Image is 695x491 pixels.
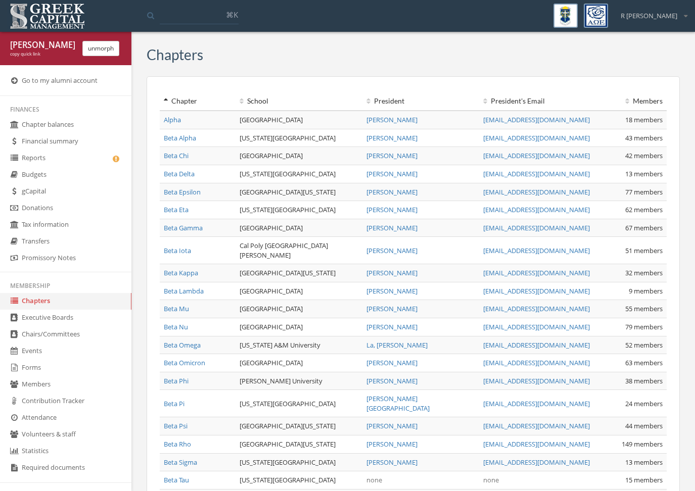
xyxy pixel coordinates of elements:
a: [EMAIL_ADDRESS][DOMAIN_NAME] [483,322,590,331]
td: [GEOGRAPHIC_DATA][US_STATE] [236,264,362,282]
td: [US_STATE][GEOGRAPHIC_DATA] [236,471,362,489]
td: [US_STATE][GEOGRAPHIC_DATA] [236,201,362,219]
a: Beta Pi [164,399,184,408]
span: 52 members [625,340,663,350]
a: [EMAIL_ADDRESS][DOMAIN_NAME] [483,169,590,178]
span: R [PERSON_NAME] [621,11,677,21]
a: Beta Nu [164,322,188,331]
a: [EMAIL_ADDRESS][DOMAIN_NAME] [483,376,590,385]
a: [PERSON_NAME] [366,223,418,232]
span: 43 members [625,133,663,142]
div: Members [600,96,663,106]
div: President [366,96,475,106]
a: [PERSON_NAME] [366,439,418,449]
td: [US_STATE][GEOGRAPHIC_DATA] [236,453,362,471]
span: 63 members [625,358,663,367]
a: Beta Iota [164,246,191,255]
a: [EMAIL_ADDRESS][DOMAIN_NAME] [483,151,590,160]
a: [PERSON_NAME] [366,358,418,367]
div: President 's Email [483,96,592,106]
a: La, [PERSON_NAME] [366,340,428,350]
a: Beta Mu [164,304,189,313]
a: [EMAIL_ADDRESS][DOMAIN_NAME] [483,223,590,232]
a: [PERSON_NAME] [366,304,418,313]
td: [US_STATE][GEOGRAPHIC_DATA] [236,165,362,183]
a: Beta Gamma [164,223,203,232]
span: 62 members [625,205,663,214]
a: Beta Sigma [164,458,197,467]
a: [PERSON_NAME][GEOGRAPHIC_DATA] [366,394,430,413]
span: 67 members [625,223,663,232]
a: Beta Kappa [164,268,198,277]
a: [PERSON_NAME] [366,421,418,430]
td: [GEOGRAPHIC_DATA] [236,147,362,165]
a: Alpha [164,115,181,124]
a: Beta Tau [164,475,189,484]
a: Beta Chi [164,151,189,160]
td: [GEOGRAPHIC_DATA] [236,354,362,372]
span: 44 members [625,421,663,430]
a: [EMAIL_ADDRESS][DOMAIN_NAME] [483,286,590,296]
a: Beta Alpha [164,133,196,142]
span: ⌘K [226,10,238,20]
a: [EMAIL_ADDRESS][DOMAIN_NAME] [483,439,590,449]
td: [US_STATE] A&M University [236,336,362,354]
a: [EMAIL_ADDRESS][DOMAIN_NAME] [483,458,590,467]
div: copy quick link [10,51,75,58]
a: [EMAIL_ADDRESS][DOMAIN_NAME] [483,115,590,124]
a: Beta Lambda [164,286,204,296]
a: [EMAIL_ADDRESS][DOMAIN_NAME] [483,399,590,408]
td: [GEOGRAPHIC_DATA] [236,111,362,129]
td: [GEOGRAPHIC_DATA] [236,219,362,237]
span: 77 members [625,187,663,197]
a: [PERSON_NAME] [366,133,418,142]
span: none [483,475,499,484]
h3: Chapters [147,47,203,63]
td: [PERSON_NAME] University [236,372,362,390]
a: Beta Epsilon [164,187,201,197]
a: [PERSON_NAME] [366,268,418,277]
a: Beta Psi [164,421,188,430]
a: Beta Omega [164,340,201,350]
td: [GEOGRAPHIC_DATA] [236,282,362,300]
span: 18 members [625,115,663,124]
a: [EMAIL_ADDRESS][DOMAIN_NAME] [483,340,590,350]
td: [GEOGRAPHIC_DATA] [236,300,362,318]
span: 24 members [625,399,663,408]
a: [EMAIL_ADDRESS][DOMAIN_NAME] [483,421,590,430]
span: 79 members [625,322,663,331]
span: 42 members [625,151,663,160]
a: [PERSON_NAME] [366,187,418,197]
a: [EMAIL_ADDRESS][DOMAIN_NAME] [483,358,590,367]
a: [PERSON_NAME] [366,246,418,255]
span: 9 members [629,286,663,296]
a: Beta Delta [164,169,195,178]
a: [EMAIL_ADDRESS][DOMAIN_NAME] [483,304,590,313]
td: [GEOGRAPHIC_DATA] [236,318,362,336]
a: [EMAIL_ADDRESS][DOMAIN_NAME] [483,187,590,197]
a: [EMAIL_ADDRESS][DOMAIN_NAME] [483,268,590,277]
a: [PERSON_NAME] [366,151,418,160]
a: [PERSON_NAME] [366,169,418,178]
div: R [PERSON_NAME] [614,4,687,21]
a: Beta Rho [164,439,191,449]
span: 149 members [622,439,663,449]
span: 38 members [625,376,663,385]
a: [PERSON_NAME] [366,205,418,214]
a: [PERSON_NAME] [366,115,418,124]
span: 15 members [625,475,663,484]
span: 13 members [625,169,663,178]
td: [US_STATE][GEOGRAPHIC_DATA] [236,390,362,417]
button: unmorph [82,41,119,56]
a: Beta Eta [164,205,189,214]
a: [PERSON_NAME] [366,322,418,331]
td: [US_STATE][GEOGRAPHIC_DATA] [236,129,362,147]
td: [GEOGRAPHIC_DATA][US_STATE] [236,435,362,453]
td: [GEOGRAPHIC_DATA][US_STATE] [236,417,362,435]
td: Cal Poly [GEOGRAPHIC_DATA][PERSON_NAME] [236,237,362,264]
a: Beta Phi [164,376,189,385]
span: 55 members [625,304,663,313]
td: [GEOGRAPHIC_DATA][US_STATE] [236,183,362,201]
a: [EMAIL_ADDRESS][DOMAIN_NAME] [483,246,590,255]
div: Chapter [164,96,231,106]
